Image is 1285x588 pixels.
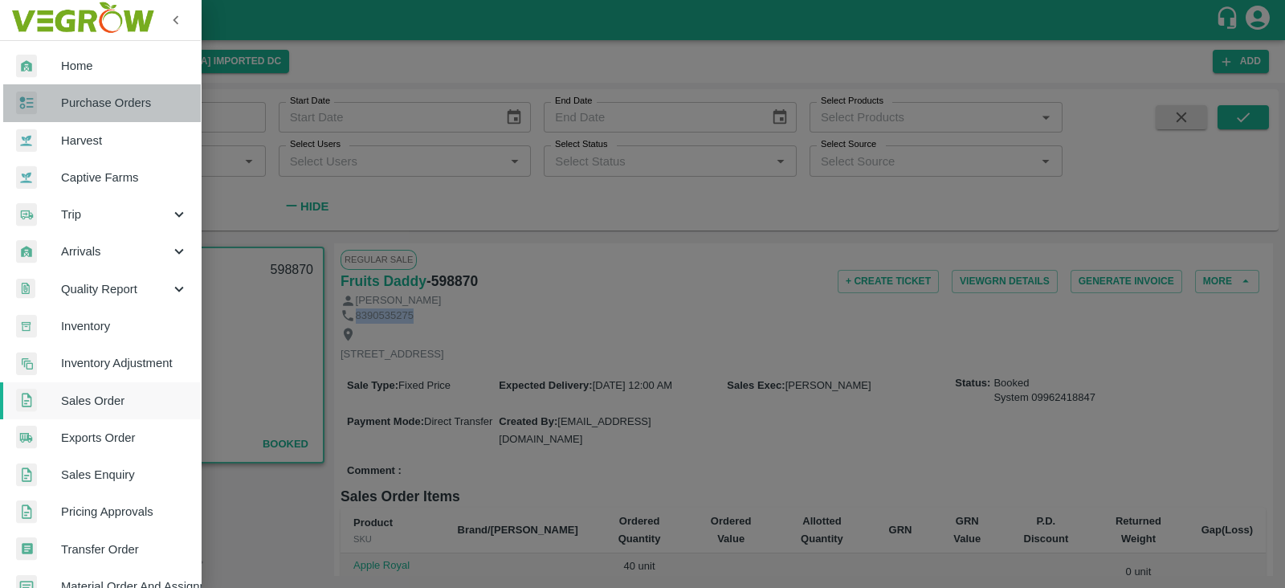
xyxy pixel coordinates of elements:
img: qualityReport [16,279,35,299]
img: inventory [16,352,37,375]
img: delivery [16,203,37,227]
span: Sales Order [61,392,188,410]
img: whTransfer [16,537,37,561]
span: Captive Farms [61,169,188,186]
span: Sales Enquiry [61,466,188,484]
span: Inventory [61,317,188,335]
span: Inventory Adjustment [61,354,188,372]
span: Transfer Order [61,541,188,558]
span: Trip [61,206,170,223]
img: sales [16,500,37,524]
span: Quality Report [61,280,170,298]
img: whArrival [16,55,37,78]
img: whInventory [16,315,37,338]
img: shipments [16,426,37,449]
img: harvest [16,165,37,190]
img: harvest [16,129,37,153]
span: Arrivals [61,243,170,260]
img: sales [16,389,37,412]
span: Home [61,57,188,75]
span: Purchase Orders [61,94,188,112]
img: whArrival [16,240,37,263]
span: Exports Order [61,429,188,447]
span: Pricing Approvals [61,503,188,521]
img: sales [16,463,37,487]
img: reciept [16,92,37,115]
span: Harvest [61,132,188,149]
